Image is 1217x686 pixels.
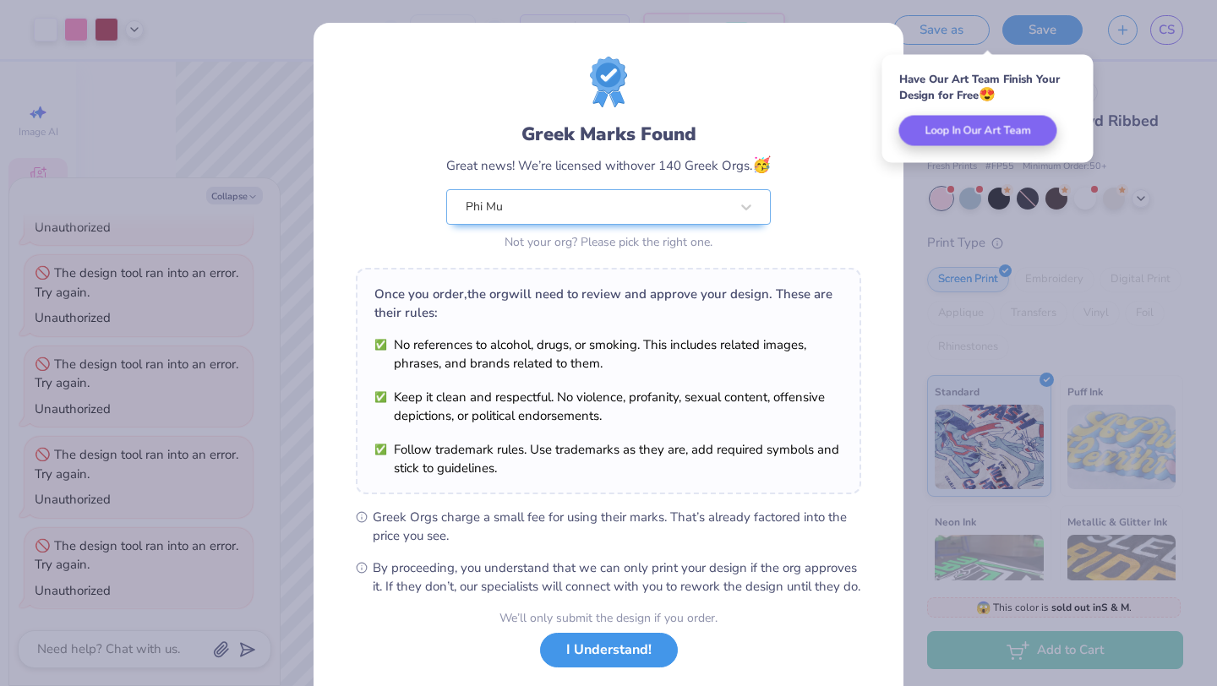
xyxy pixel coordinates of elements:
div: Greek Marks Found [446,121,771,148]
button: I Understand! [540,633,678,667]
img: license-marks-badge.png [590,57,627,107]
span: 😍 [979,85,996,104]
div: Great news! We’re licensed with over 140 Greek Orgs. [446,154,771,177]
li: Follow trademark rules. Use trademarks as they are, add required symbols and stick to guidelines. [374,440,843,477]
div: Have Our Art Team Finish Your Design for Free [899,72,1077,103]
div: We’ll only submit the design if you order. [499,609,718,627]
span: Greek Orgs charge a small fee for using their marks. That’s already factored into the price you see. [373,508,861,545]
div: Not your org? Please pick the right one. [446,233,771,251]
span: 🥳 [752,155,771,175]
span: By proceeding, you understand that we can only print your design if the org approves it. If they ... [373,558,861,596]
li: Keep it clean and respectful. No violence, profanity, sexual content, offensive depictions, or po... [374,388,843,425]
div: Once you order, the org will need to review and approve your design. These are their rules: [374,285,843,322]
button: Loop In Our Art Team [899,116,1057,146]
li: No references to alcohol, drugs, or smoking. This includes related images, phrases, and brands re... [374,335,843,373]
